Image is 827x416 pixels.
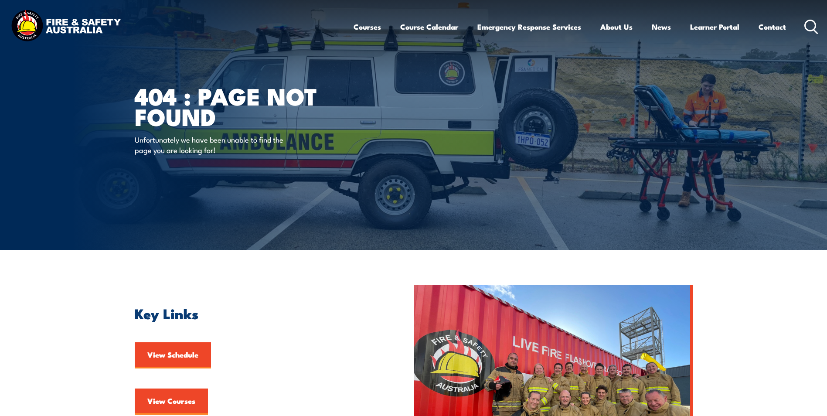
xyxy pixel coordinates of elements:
[135,134,294,155] p: Unfortunately we have been unable to find the page you are looking for!
[354,15,381,38] a: Courses
[135,85,350,126] h1: 404 : Page Not Found
[400,15,458,38] a: Course Calendar
[690,15,739,38] a: Learner Portal
[135,307,374,319] h2: Key Links
[135,342,211,368] a: View Schedule
[652,15,671,38] a: News
[759,15,786,38] a: Contact
[600,15,633,38] a: About Us
[477,15,581,38] a: Emergency Response Services
[135,389,208,415] a: View Courses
